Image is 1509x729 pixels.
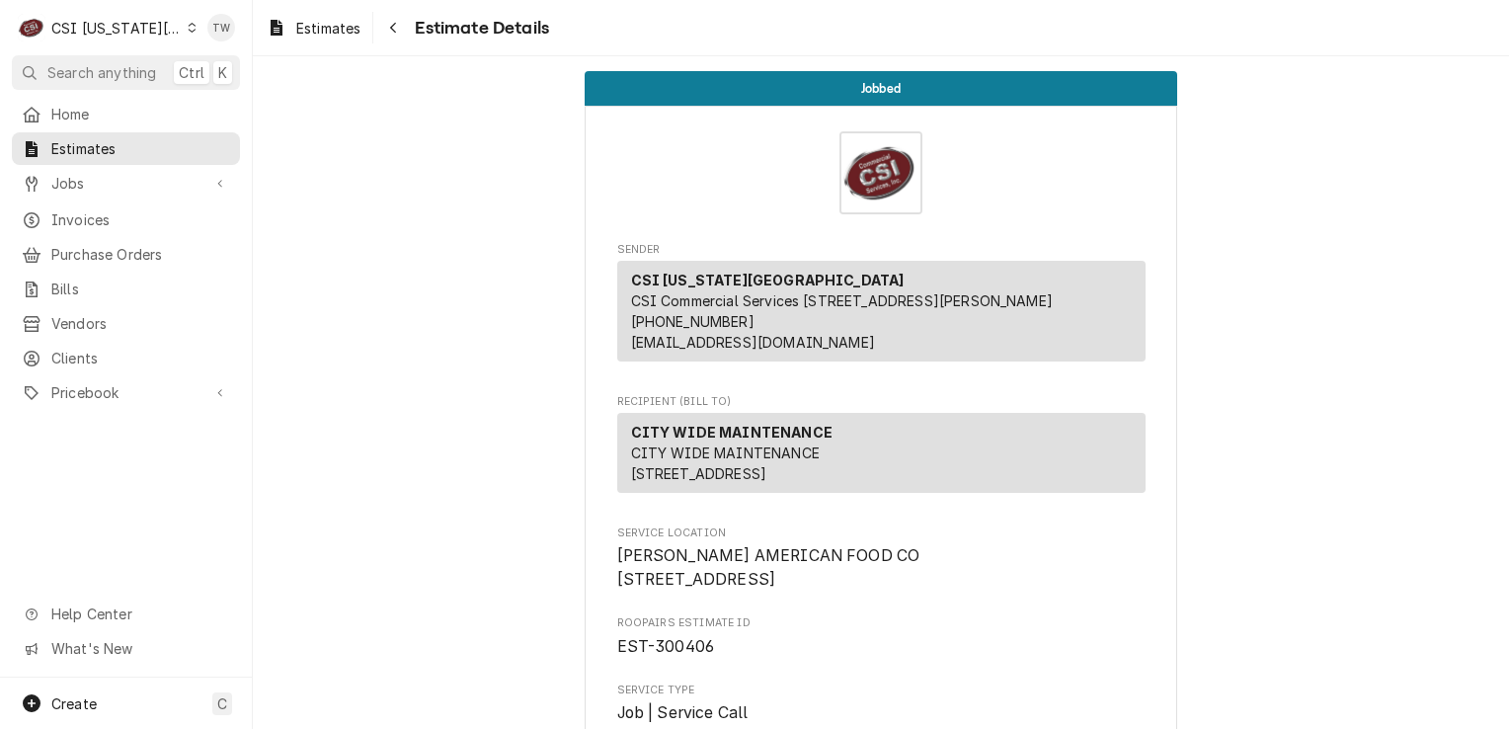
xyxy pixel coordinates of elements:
div: Estimate Sender [617,242,1146,370]
div: Service Location [617,526,1146,592]
span: Estimate Details [409,15,549,41]
span: Service Type [617,701,1146,725]
div: Recipient (Bill To) [617,413,1146,493]
span: Pricebook [51,382,200,403]
span: Vendors [51,313,230,334]
div: TW [207,14,235,41]
a: [PHONE_NUMBER] [631,313,754,330]
span: C [217,693,227,714]
img: Logo [839,131,922,214]
span: Clients [51,348,230,368]
strong: CSI [US_STATE][GEOGRAPHIC_DATA] [631,272,905,288]
span: Create [51,695,97,712]
span: [PERSON_NAME] AMERICAN FOOD CO [STREET_ADDRESS] [617,546,920,589]
div: Status [585,71,1177,106]
a: Estimates [259,12,368,44]
a: Clients [12,342,240,374]
a: [EMAIL_ADDRESS][DOMAIN_NAME] [631,334,875,351]
span: CITY WIDE MAINTENANCE [STREET_ADDRESS] [631,445,820,482]
a: Invoices [12,203,240,236]
span: Ctrl [179,62,204,83]
a: Home [12,98,240,130]
a: Go to Jobs [12,167,240,200]
a: Purchase Orders [12,238,240,271]
span: Invoices [51,209,230,230]
div: Sender [617,261,1146,369]
span: Bills [51,279,230,299]
div: Sender [617,261,1146,362]
div: Estimate Recipient [617,394,1146,502]
a: Vendors [12,307,240,340]
span: What's New [51,638,228,659]
a: Go to Pricebook [12,376,240,409]
span: Service Type [617,683,1146,698]
div: Recipient (Bill To) [617,413,1146,501]
a: Estimates [12,132,240,165]
a: Bills [12,273,240,305]
span: Jobbed [861,82,901,95]
span: Service Location [617,544,1146,591]
span: EST-300406 [617,637,715,656]
span: Roopairs Estimate ID [617,615,1146,631]
div: Service Type [617,683,1146,725]
span: Recipient (Bill To) [617,394,1146,410]
span: Sender [617,242,1146,258]
span: Service Location [617,526,1146,541]
div: CSI Kansas City's Avatar [18,14,45,41]
span: Estimates [296,18,360,39]
span: Jobs [51,173,200,194]
a: Go to Help Center [12,598,240,630]
strong: CITY WIDE MAINTENANCE [631,424,833,441]
button: Search anythingCtrlK [12,55,240,90]
a: Go to What's New [12,632,240,665]
span: K [218,62,227,83]
span: Job | Service Call [617,703,749,722]
span: Help Center [51,604,228,624]
div: C [18,14,45,41]
div: Roopairs Estimate ID [617,615,1146,658]
span: Search anything [47,62,156,83]
span: Estimates [51,138,230,159]
button: Navigate back [377,12,409,43]
span: Purchase Orders [51,244,230,265]
div: CSI [US_STATE][GEOGRAPHIC_DATA] [51,18,182,39]
span: Roopairs Estimate ID [617,635,1146,659]
div: Tori Warrick's Avatar [207,14,235,41]
span: CSI Commercial Services [STREET_ADDRESS][PERSON_NAME] [631,292,1053,309]
span: Home [51,104,230,124]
